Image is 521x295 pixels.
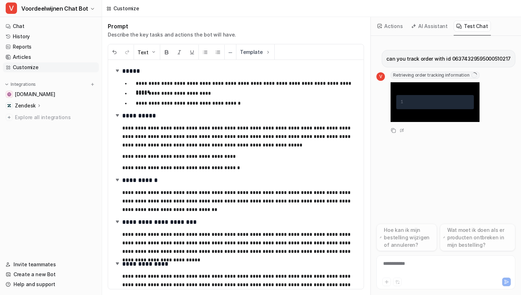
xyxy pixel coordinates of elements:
button: AI Assistant [409,21,451,32]
button: Redo [121,45,134,60]
p: Zendesk [15,102,36,109]
button: ─ [225,45,236,60]
img: explore all integrations [6,114,13,121]
img: Redo [124,49,130,55]
button: Actions [375,21,406,32]
button: Undo [108,45,121,60]
p: can you track order with id 06374329595000510217 [386,55,511,63]
button: Template [236,44,274,60]
img: www.voordeelwijnen.nl [7,92,11,96]
img: expand-arrow.svg [114,112,121,119]
button: Bold [160,45,173,60]
a: Articles [3,52,99,62]
a: www.voordeelwijnen.nl[DOMAIN_NAME] [3,89,99,99]
button: Test Chat [454,21,491,32]
img: Undo [112,49,117,55]
a: Customize [3,62,99,72]
button: Unordered List [199,45,212,60]
a: Create a new Bot [3,269,99,279]
a: Help and support [3,279,99,289]
img: expand-arrow.svg [114,260,121,267]
img: Unordered List [202,49,208,55]
img: expand menu [4,82,9,87]
span: Voordeelwijnen Chat Bot [21,4,88,13]
a: Chat [3,21,99,31]
button: Underline [186,45,198,60]
img: Italic [177,49,182,55]
button: Integrations [3,81,38,88]
span: [DOMAIN_NAME] [15,91,55,98]
div: Customize [113,5,139,12]
img: expand-arrow.svg [114,218,121,225]
a: Explore all integrations [3,112,99,122]
button: Italic [173,45,186,60]
img: Dropdown Down Arrow [151,49,156,55]
span: Retrieving order tracking information [391,72,480,79]
a: Invite teammates [3,260,99,269]
button: Text [134,45,160,60]
span: V [376,72,385,81]
img: Bold [164,49,169,55]
div: 1 [400,98,403,106]
span: Explore all integrations [15,112,96,123]
span: V [6,2,17,14]
img: Template [265,49,271,55]
button: Hoe kan ik mijn bestelling wijzigen of annuleren? [376,224,437,251]
img: Zendesk [7,104,11,108]
img: Underline [189,49,195,55]
img: Ordered List [215,49,221,55]
img: expand-arrow.svg [114,176,121,183]
img: expand-arrow.svg [114,67,121,74]
h1: Prompt [108,23,236,30]
p: Integrations [11,82,36,87]
img: menu_add.svg [90,82,95,87]
button: Wat moet ik doen als er producten ontbreken in mijn bestelling? [440,224,515,251]
p: Describe the key tasks and actions the bot will have. [108,31,236,38]
button: Ordered List [212,45,224,60]
a: Reports [3,42,99,52]
a: History [3,32,99,41]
